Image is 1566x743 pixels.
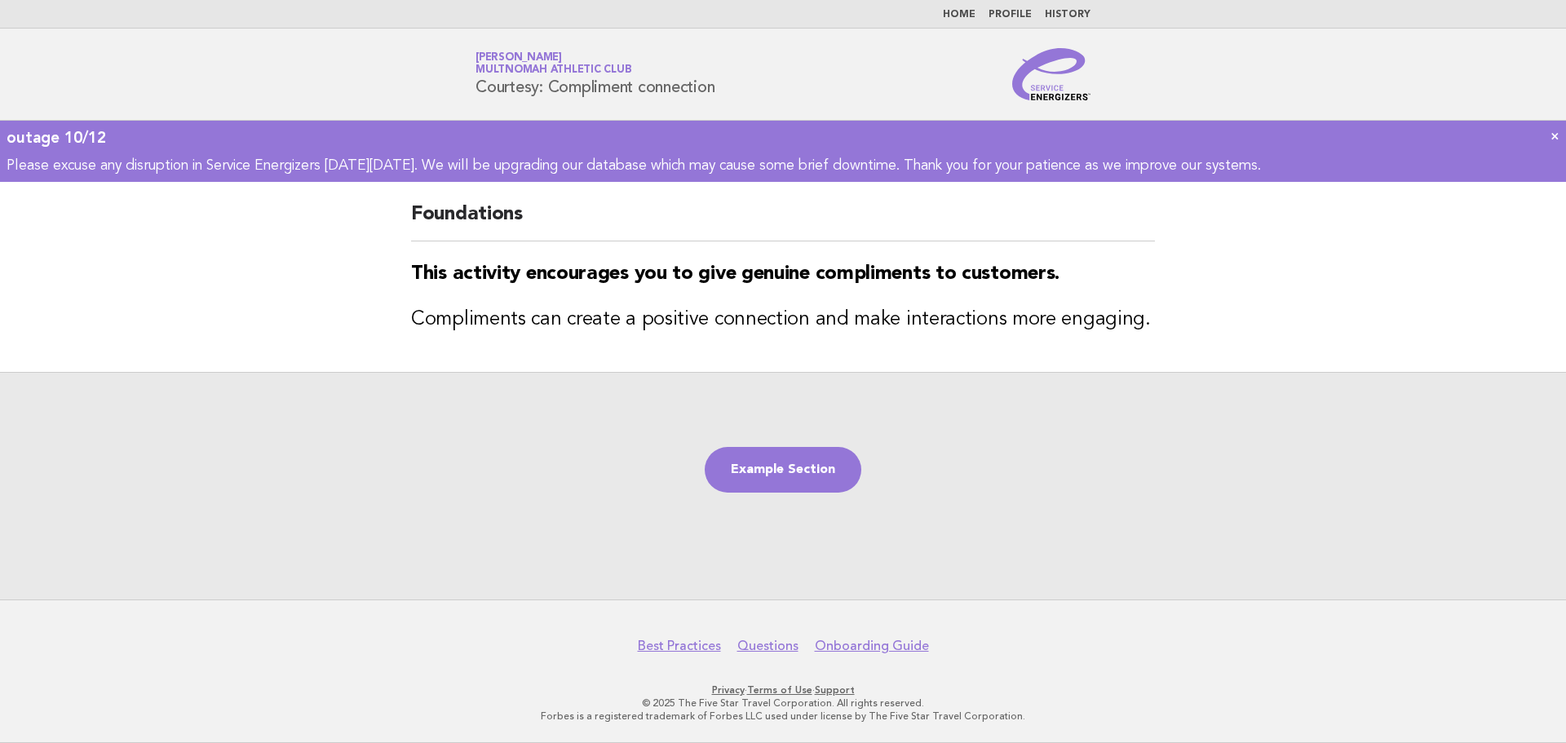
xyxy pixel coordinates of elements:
span: Multnomah Athletic Club [476,65,631,76]
a: Support [815,684,855,696]
a: [PERSON_NAME]Multnomah Athletic Club [476,52,631,75]
a: Privacy [712,684,745,696]
p: · · [284,683,1282,697]
a: Example Section [705,447,861,493]
div: outage 10/12 [7,127,1559,148]
p: Please excuse any disruption in Service Energizers [DATE][DATE]. We will be upgrading our databas... [7,157,1559,175]
a: Home [943,10,975,20]
strong: This activity encourages you to give genuine compliments to customers. [411,264,1059,284]
a: Profile [989,10,1032,20]
p: Forbes is a registered trademark of Forbes LLC used under license by The Five Star Travel Corpora... [284,710,1282,723]
a: × [1551,127,1559,144]
h3: Compliments can create a positive connection and make interactions more engaging. [411,307,1155,333]
a: Onboarding Guide [815,638,929,654]
a: Terms of Use [747,684,812,696]
h1: Courtesy: Compliment connection [476,53,714,95]
a: Questions [737,638,798,654]
p: © 2025 The Five Star Travel Corporation. All rights reserved. [284,697,1282,710]
h2: Foundations [411,201,1155,241]
a: Best Practices [638,638,721,654]
img: Service Energizers [1012,48,1090,100]
a: History [1045,10,1090,20]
